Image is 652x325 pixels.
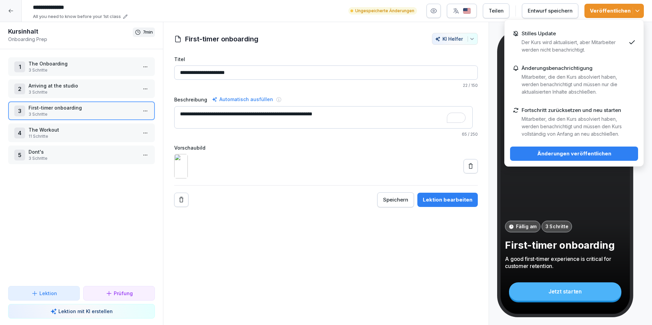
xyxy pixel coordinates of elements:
[14,128,25,138] div: 4
[355,8,414,14] p: Ungespeicherte Änderungen
[185,34,258,44] h1: First-timer onboarding
[463,8,471,14] img: us.svg
[8,123,155,142] div: 4The Workout11 Schritte
[432,33,478,45] button: KI Helfer
[29,111,137,117] p: 3 Schritte
[8,101,155,120] div: 3First-timer onboarding3 Schritte
[14,106,25,116] div: 3
[8,79,155,98] div: 2Arriving at the studio3 Schritte
[505,255,625,270] p: A good first-timer experience is critical for customer retention.
[174,56,478,63] label: Titel
[174,96,207,103] label: Beschreibung
[143,29,153,36] p: 7 min
[462,132,467,137] span: 65
[211,95,274,103] div: Automatisch ausfüllen
[590,7,638,15] div: Veröffentlichen
[463,83,468,88] span: 22
[528,7,573,15] div: Entwurf speichern
[174,154,188,178] img: 5db8cf55-be84-4753-ace3-772bf63610c8
[29,126,137,133] p: The Workout
[522,31,556,37] p: Stilles Update
[510,147,638,161] button: Änderungen veröffentlichen
[545,223,568,230] p: 3 Schritte
[377,192,414,207] button: Speichern
[8,146,155,164] div: 5Dont's3 Schritte
[14,61,25,72] div: 1
[435,36,475,42] div: KI Helfer
[29,155,137,161] p: 3 Schritte
[522,73,626,96] p: Mitarbeiter, die den Kurs absolviert haben, werden benachrichtigt und müssen nur die aktualisiert...
[33,13,121,20] p: All you need to know before your 1st class
[417,193,478,207] button: Lektion bearbeiten
[522,3,578,18] button: Entwurf speichern
[509,282,621,301] div: Jetzt starten
[423,196,472,204] div: Lektion bearbeiten
[114,290,133,297] p: Prüfung
[8,36,133,43] p: Onboarding Prep
[505,239,625,251] p: First-timer onboarding
[489,7,504,15] div: Teilen
[29,148,137,155] p: Dont's
[522,39,626,54] p: Der Kurs wird aktualisiert, aber Mitarbeiter werden nicht benachrichtigt.
[174,131,478,137] p: / 250
[29,82,137,89] p: Arriving at the studio
[174,82,478,89] p: / 150
[39,290,57,297] p: Lektion
[58,308,113,315] p: Lektion mit KI erstellen
[522,65,593,71] p: Änderungsbenachrichtigung
[522,115,626,138] p: Mitarbeiter, die den Kurs absolviert haben, werden benachrichtigt und müssen den Kurs vollständig...
[483,3,509,18] button: Teilen
[516,223,537,230] p: Fällig am
[8,286,80,301] button: Lektion
[174,144,478,151] label: Vorschaubild
[174,193,188,207] button: Remove
[29,67,137,73] p: 3 Schritte
[14,150,25,160] div: 5
[29,104,137,111] p: First-timer onboarding
[29,60,137,67] p: The Onboarding
[522,107,621,113] p: Fortschritt zurücksetzen und neu starten
[515,150,633,157] div: Änderungen veröffentlichen
[83,286,155,301] button: Prüfung
[8,57,155,76] div: 1The Onboarding3 Schritte
[584,4,644,18] button: Veröffentlichen
[383,196,408,204] div: Speichern
[8,27,133,36] h1: Kursinhalt
[14,83,25,94] div: 2
[8,304,155,319] button: Lektion mit KI erstellen
[174,106,473,129] textarea: To enrich screen reader interactions, please activate Accessibility in Grammarly extension settings
[29,89,137,95] p: 3 Schritte
[29,133,137,139] p: 11 Schritte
